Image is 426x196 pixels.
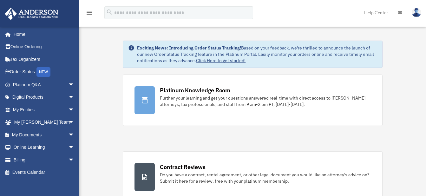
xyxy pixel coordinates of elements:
[137,45,377,64] div: Based on your feedback, we're thrilled to announce the launch of our new Order Status Tracking fe...
[68,78,81,91] span: arrow_drop_down
[4,41,84,53] a: Online Ordering
[86,11,93,16] a: menu
[68,103,81,116] span: arrow_drop_down
[4,166,84,179] a: Events Calendar
[123,75,382,126] a: Platinum Knowledge Room Further your learning and get your questions answered real-time with dire...
[3,8,60,20] img: Anderson Advisors Platinum Portal
[4,128,84,141] a: My Documentsarrow_drop_down
[160,95,370,108] div: Further your learning and get your questions answered real-time with direct access to [PERSON_NAM...
[36,67,50,77] div: NEW
[4,53,84,66] a: Tax Organizers
[106,9,113,16] i: search
[4,66,84,79] a: Order StatusNEW
[68,154,81,167] span: arrow_drop_down
[196,58,246,63] a: Click Here to get started!
[137,45,241,51] strong: Exciting News: Introducing Order Status Tracking!
[4,103,84,116] a: My Entitiesarrow_drop_down
[4,28,81,41] a: Home
[86,9,93,16] i: menu
[4,154,84,166] a: Billingarrow_drop_down
[68,91,81,104] span: arrow_drop_down
[4,116,84,129] a: My [PERSON_NAME] Teamarrow_drop_down
[160,163,205,171] div: Contract Reviews
[412,8,421,17] img: User Pic
[4,78,84,91] a: Platinum Q&Aarrow_drop_down
[4,141,84,154] a: Online Learningarrow_drop_down
[4,91,84,104] a: Digital Productsarrow_drop_down
[68,141,81,154] span: arrow_drop_down
[68,128,81,141] span: arrow_drop_down
[160,172,370,184] div: Do you have a contract, rental agreement, or other legal document you would like an attorney's ad...
[68,116,81,129] span: arrow_drop_down
[160,86,230,94] div: Platinum Knowledge Room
